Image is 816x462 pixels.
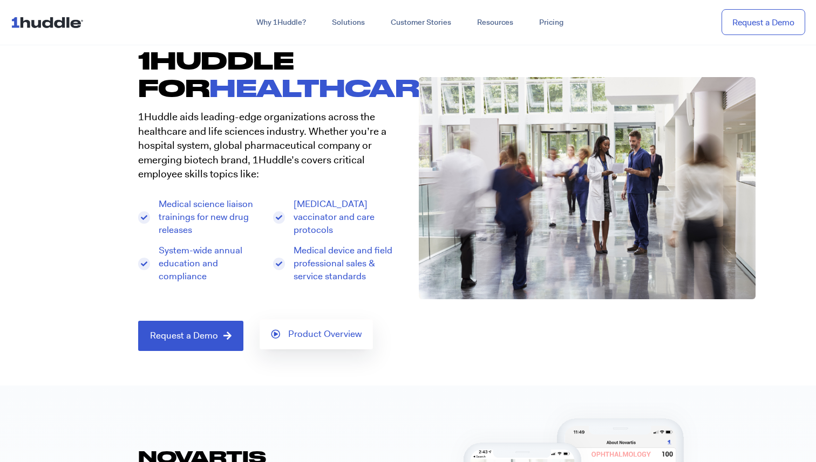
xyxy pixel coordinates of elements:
[291,244,398,282] span: Medical device and field professional sales & service standards
[11,12,88,32] img: ...
[138,46,408,102] h1: 1HUDDLE FOR
[378,13,464,32] a: Customer Stories
[260,319,373,349] a: Product Overview
[243,13,319,32] a: Why 1Huddle?
[138,321,243,351] a: Request a Demo
[722,9,805,36] a: Request a Demo
[288,329,362,339] span: Product Overview
[150,331,218,341] span: Request a Demo
[156,244,263,282] span: System-wide annual education and compliance
[464,13,526,32] a: Resources
[156,198,263,236] span: Medical science liaison trainings for new drug releases
[209,73,447,101] span: Healthcare.
[526,13,576,32] a: Pricing
[291,198,398,236] span: [MEDICAL_DATA] vaccinator and care protocols
[138,110,397,182] p: 1Huddle aids leading-edge organizations across the healthcare and life sciences industry. Whether...
[319,13,378,32] a: Solutions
